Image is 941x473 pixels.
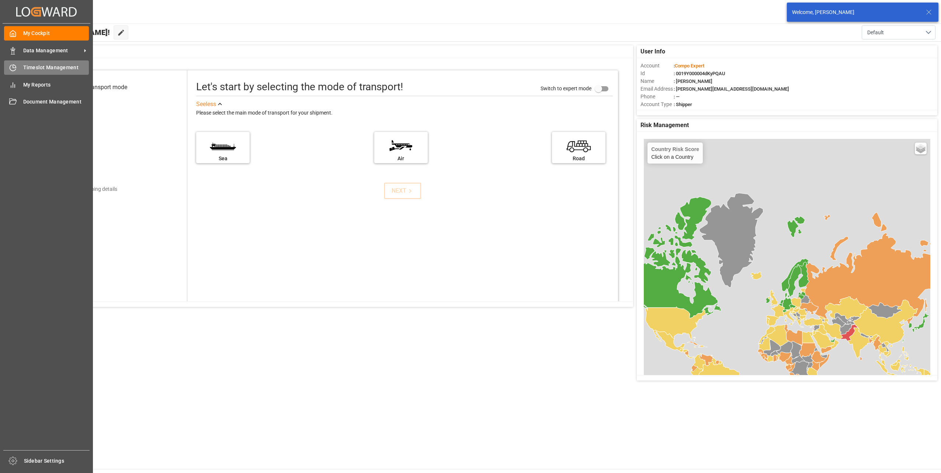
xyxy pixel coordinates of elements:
span: Email Address [640,85,674,93]
div: Road [556,155,602,162]
span: Account Type [640,101,674,108]
span: : [674,63,704,69]
button: NEXT [384,183,421,199]
a: Timeslot Management [4,60,89,75]
div: Sea [200,155,246,162]
div: Please select the main mode of transport for your shipment. [196,109,613,118]
span: : [PERSON_NAME][EMAIL_ADDRESS][DOMAIN_NAME] [674,86,789,92]
div: Welcome, [PERSON_NAME] [792,8,919,16]
span: : 0019Y000004dKyPQAU [674,71,725,76]
div: Select transport mode [70,83,127,92]
span: : Shipper [674,102,692,107]
a: My Cockpit [4,26,89,41]
span: User Info [640,47,665,56]
div: See less [196,100,216,109]
button: open menu [862,25,935,39]
div: NEXT [392,186,414,195]
span: Switch to expert mode [541,85,591,91]
span: Sidebar Settings [24,457,90,465]
span: Default [867,29,884,36]
span: : [PERSON_NAME] [674,78,712,84]
div: Air [378,155,424,162]
a: My Reports [4,77,89,92]
span: My Reports [23,81,89,89]
span: Account [640,62,674,70]
div: Add shipping details [71,185,117,193]
span: Phone [640,93,674,101]
span: Data Management [23,47,81,55]
span: Document Management [23,98,89,106]
span: : — [674,94,680,99]
h4: Country Risk Score [651,146,699,152]
span: Timeslot Management [23,64,89,71]
div: Let's start by selecting the mode of transport! [196,79,403,95]
a: Document Management [4,95,89,109]
a: Layers [915,143,927,154]
div: Click on a Country [651,146,699,160]
span: My Cockpit [23,29,89,37]
span: Name [640,77,674,85]
span: Id [640,70,674,77]
span: Compo Expert [675,63,704,69]
span: Risk Management [640,121,689,130]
